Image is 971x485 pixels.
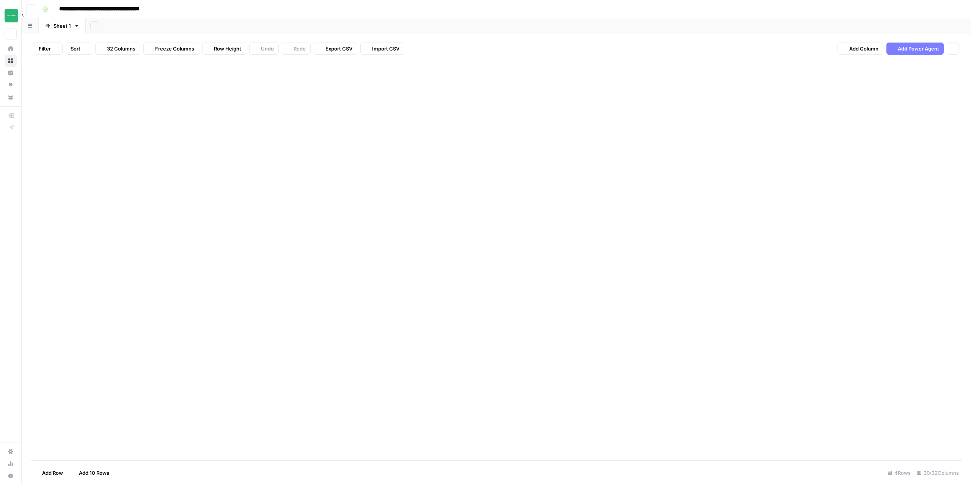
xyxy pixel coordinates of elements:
img: Team Empathy Logo [5,9,18,22]
button: Sort [66,43,92,55]
button: 32 Columns [95,43,140,55]
button: Redo [282,43,311,55]
button: Workspace: Team Empathy [5,6,17,25]
button: Add 10 Rows [68,467,114,479]
span: Redo [294,45,306,52]
a: Your Data [5,91,17,103]
span: Undo [261,45,274,52]
a: Insights [5,67,17,79]
a: Opportunities [5,79,17,91]
button: Undo [249,43,279,55]
button: Freeze Columns [143,43,199,55]
span: Add 10 Rows [79,469,109,477]
span: Import CSV [372,45,399,52]
span: Row Height [214,45,241,52]
a: Settings [5,446,17,458]
span: Freeze Columns [155,45,194,52]
div: 4 Rows [885,467,914,479]
a: Sheet 1 [39,18,86,33]
span: Export CSV [325,45,352,52]
a: Browse [5,55,17,67]
span: Add Power Agent [898,45,939,52]
span: Add Column [849,45,878,52]
span: Add Row [42,469,63,477]
a: Home [5,43,17,55]
span: Sort [71,45,80,52]
button: Import CSV [360,43,404,55]
button: Add Column [837,43,883,55]
a: Usage [5,458,17,470]
button: Filter [34,43,63,55]
span: Filter [39,45,51,52]
button: Row Height [202,43,246,55]
button: Export CSV [314,43,357,55]
button: Help + Support [5,470,17,482]
button: Add Row [31,467,68,479]
span: 32 Columns [107,45,135,52]
div: 30/32 Columns [914,467,962,479]
button: Add Power Agent [886,43,944,55]
div: Sheet 1 [53,22,71,30]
